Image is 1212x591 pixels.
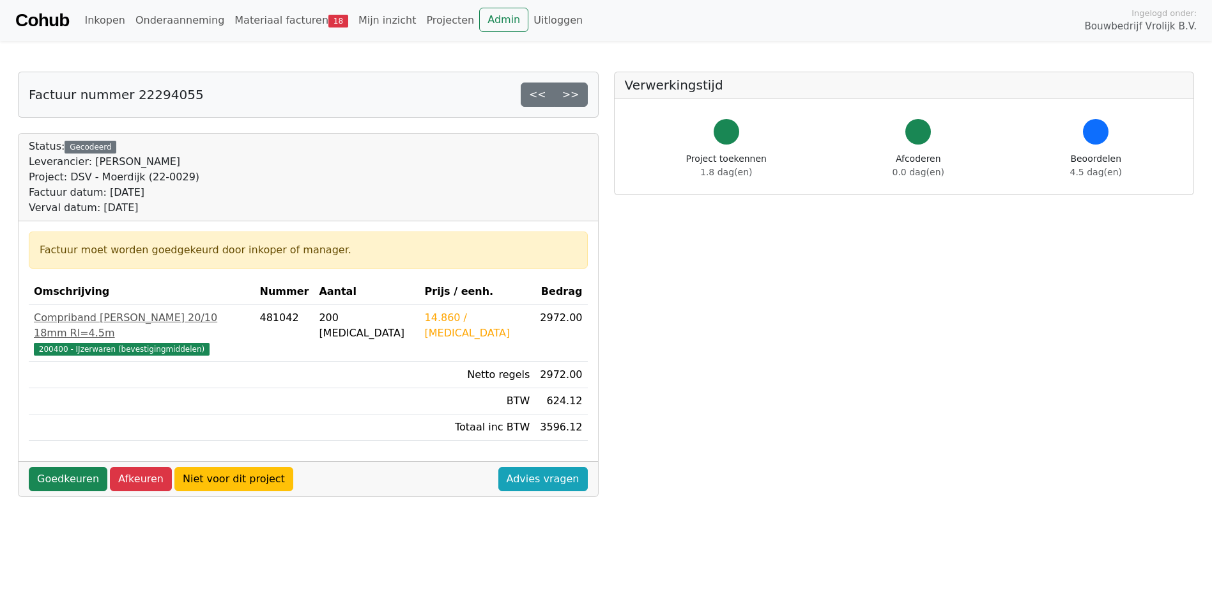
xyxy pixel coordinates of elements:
[1070,167,1122,177] span: 4.5 dag(en)
[1070,152,1122,179] div: Beoordelen
[319,310,414,341] div: 200 [MEDICAL_DATA]
[29,139,199,216] div: Status:
[328,15,348,28] span: 18
[255,279,314,305] th: Nummer
[554,83,588,107] a: >>
[29,87,204,102] h5: Factuur nummer 22294055
[420,388,535,414] td: BTW
[130,8,229,33] a: Onderaanneming
[498,467,588,491] a: Advies vragen
[700,167,752,177] span: 1.8 dag(en)
[34,343,210,356] span: 200400 - IJzerwaren (bevestigingmiddelen)
[535,362,587,388] td: 2972.00
[420,414,535,441] td: Totaal inc BTW
[353,8,422,33] a: Mijn inzicht
[29,200,199,216] div: Verval datum: [DATE]
[29,154,199,169] div: Leverancier: [PERSON_NAME]
[535,279,587,305] th: Bedrag
[1131,7,1197,19] span: Ingelogd onder:
[40,242,577,258] div: Factuur moet worden goedgekeurd door inkoper of manager.
[34,310,250,356] a: Compriband [PERSON_NAME] 20/10 18mm Rl=4.5m200400 - IJzerwaren (bevestigingmiddelen)
[29,279,255,305] th: Omschrijving
[110,467,172,491] a: Afkeuren
[479,8,528,32] a: Admin
[893,167,944,177] span: 0.0 dag(en)
[1084,19,1197,34] span: Bouwbedrijf Vrolijk B.V.
[34,310,250,341] div: Compriband [PERSON_NAME] 20/10 18mm Rl=4.5m
[65,141,116,154] div: Gecodeerd
[314,279,419,305] th: Aantal
[229,8,353,33] a: Materiaal facturen18
[29,185,199,200] div: Factuur datum: [DATE]
[420,362,535,388] td: Netto regels
[686,152,767,179] div: Project toekennen
[425,310,530,341] div: 14.860 / [MEDICAL_DATA]
[535,414,587,441] td: 3596.12
[79,8,130,33] a: Inkopen
[421,8,479,33] a: Projecten
[535,388,587,414] td: 624.12
[625,77,1184,93] h5: Verwerkingstijd
[174,467,293,491] a: Niet voor dit project
[893,152,944,179] div: Afcoderen
[521,83,555,107] a: <<
[528,8,588,33] a: Uitloggen
[420,279,535,305] th: Prijs / eenh.
[15,5,69,36] a: Cohub
[535,305,587,362] td: 2972.00
[29,169,199,185] div: Project: DSV - Moerdijk (22-0029)
[255,305,314,362] td: 481042
[29,467,107,491] a: Goedkeuren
